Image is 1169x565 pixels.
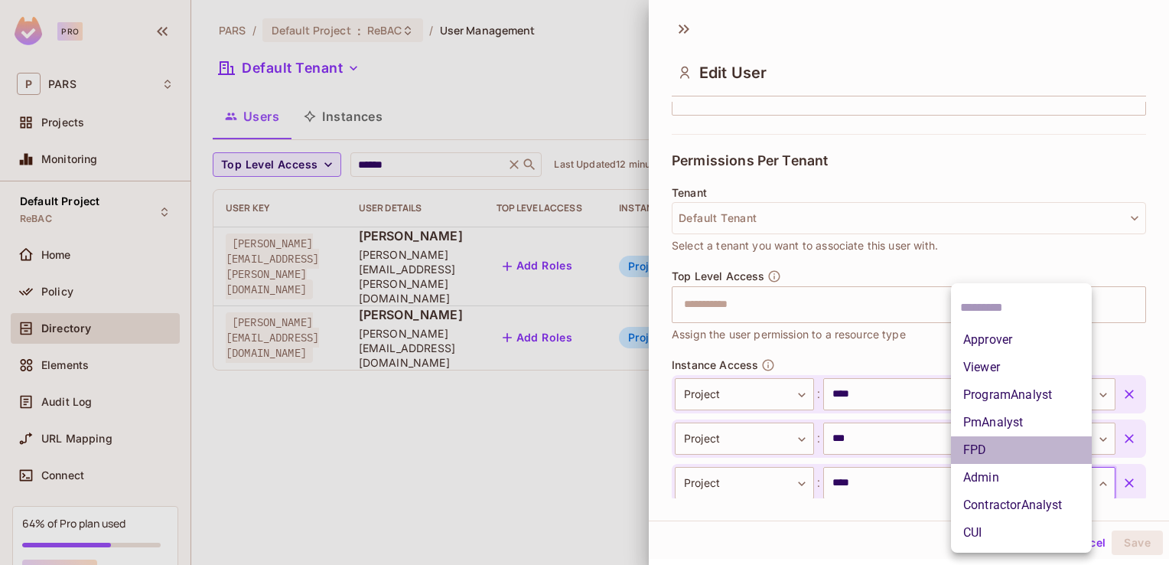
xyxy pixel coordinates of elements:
li: Admin [951,464,1092,492]
li: PmAnalyst [951,409,1092,436]
li: Approver [951,326,1092,354]
li: CUI [951,519,1092,547]
li: FPD [951,436,1092,464]
li: ProgramAnalyst [951,381,1092,409]
li: Viewer [951,354,1092,381]
li: ContractorAnalyst [951,492,1092,519]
